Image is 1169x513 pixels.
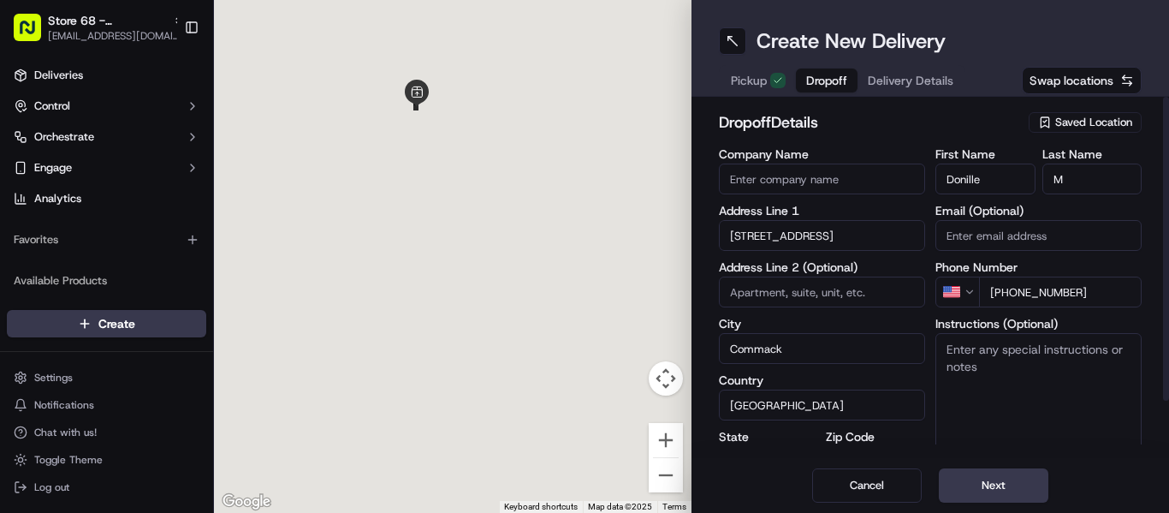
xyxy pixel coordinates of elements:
[935,318,1142,330] label: Instructions (Optional)
[17,69,312,96] p: Welcome 👋
[10,330,138,361] a: 📗Knowledge Base
[17,223,115,236] div: Past conversations
[719,374,925,386] label: Country
[291,169,312,189] button: Start new chat
[142,265,148,279] span: •
[34,191,81,206] span: Analytics
[7,154,206,182] button: Engage
[34,398,94,412] span: Notifications
[17,249,45,277] img: Alwin
[7,448,206,472] button: Toggle Theme
[719,164,925,194] input: Enter company name
[1030,72,1113,89] span: Swap locations
[757,27,946,55] h1: Create New Delivery
[7,267,206,295] div: Available Products
[939,468,1048,503] button: Next
[719,261,925,273] label: Address Line 2 (Optional)
[17,338,31,352] div: 📗
[58,181,217,194] div: We're available if you need us!
[7,92,206,120] button: Control
[1042,164,1142,194] input: Enter last name
[935,205,1142,217] label: Email (Optional)
[34,371,73,385] span: Settings
[45,110,308,128] input: Got a question? Start typing here...
[7,421,206,444] button: Chat with us!
[145,338,158,352] div: 💻
[7,310,206,337] button: Create
[34,453,103,467] span: Toggle Theme
[7,393,206,417] button: Notifications
[662,502,686,511] a: Terms (opens in new tab)
[868,72,953,89] span: Delivery Details
[719,110,1018,134] h2: dropoff Details
[719,277,925,307] input: Apartment, suite, unit, etc.
[7,62,206,89] a: Deliveries
[649,423,683,457] button: Zoom in
[265,219,312,240] button: See all
[48,29,185,43] button: [EMAIL_ADDRESS][DOMAIN_NAME]
[1029,110,1142,134] button: Saved Location
[17,17,51,51] img: Nash
[7,475,206,499] button: Log out
[98,315,135,332] span: Create
[826,431,926,443] label: Zip Code
[34,129,94,145] span: Orchestrate
[812,468,922,503] button: Cancel
[719,205,925,217] label: Address Line 1
[162,337,275,354] span: API Documentation
[719,390,925,421] input: Enter country
[7,185,206,212] a: Analytics
[34,160,72,176] span: Engage
[34,98,70,114] span: Control
[34,337,131,354] span: Knowledge Base
[649,458,683,492] button: Zoom out
[48,12,166,29] button: Store 68 - Commack, [GEOGRAPHIC_DATA] (Just Salad)
[7,366,206,390] button: Settings
[1055,115,1132,130] span: Saved Location
[17,164,48,194] img: 1736555255976-a54dd68f-1ca7-489b-9aae-adbdc363a1c4
[170,379,207,391] span: Pylon
[588,502,652,511] span: Map data ©2025
[1042,148,1142,160] label: Last Name
[34,266,48,280] img: 1736555255976-a54dd68f-1ca7-489b-9aae-adbdc363a1c4
[53,265,139,279] span: [PERSON_NAME]
[7,123,206,151] button: Orchestrate
[504,501,578,513] button: Keyboard shortcuts
[58,164,281,181] div: Start new chat
[1022,67,1142,94] button: Swap locations
[34,480,69,494] span: Log out
[935,220,1142,251] input: Enter email address
[34,426,97,439] span: Chat with us!
[935,164,1035,194] input: Enter first name
[218,491,275,513] img: Google
[806,72,847,89] span: Dropoff
[7,226,206,254] div: Favorites
[34,68,83,83] span: Deliveries
[649,361,683,396] button: Map camera controls
[719,220,925,251] input: Enter address
[719,318,925,330] label: City
[719,333,925,364] input: Enter city
[138,330,282,361] a: 💻API Documentation
[935,148,1035,160] label: First Name
[218,491,275,513] a: Open this area in Google Maps (opens a new window)
[151,265,187,279] span: [DATE]
[979,277,1142,307] input: Enter phone number
[731,72,767,89] span: Pickup
[719,431,819,443] label: State
[7,7,177,48] button: Store 68 - Commack, [GEOGRAPHIC_DATA] (Just Salad)[EMAIL_ADDRESS][DOMAIN_NAME]
[935,261,1142,273] label: Phone Number
[121,378,207,391] a: Powered byPylon
[719,148,925,160] label: Company Name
